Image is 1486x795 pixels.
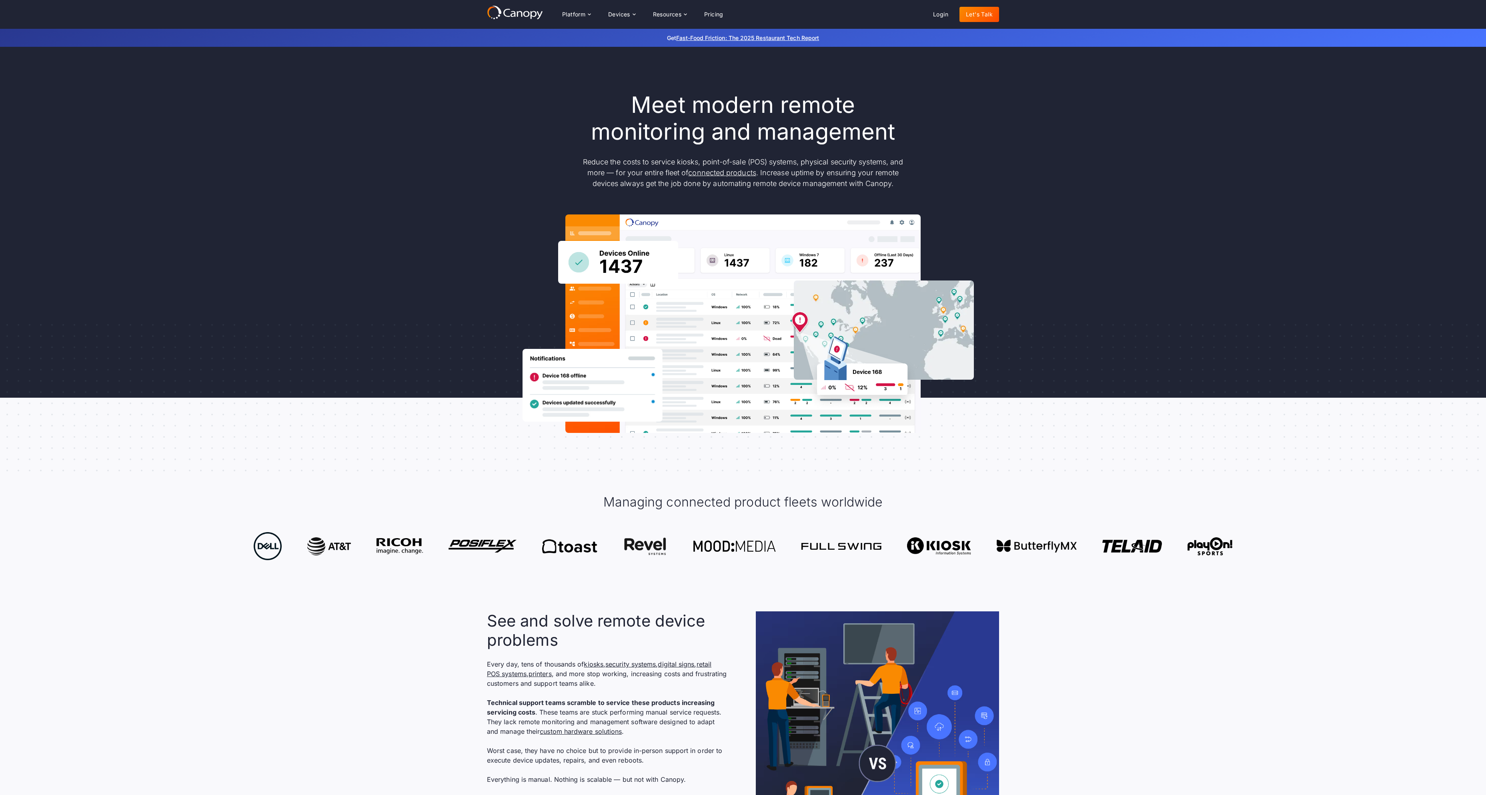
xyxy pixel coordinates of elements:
[558,241,678,284] img: Canopy sees how many devices are online
[603,494,883,511] h2: Managing connected product fleets worldwide
[693,541,776,552] img: Canopy works with Mood Media
[608,12,630,17] div: Devices
[556,6,597,22] div: Platform
[1188,537,1232,555] img: Canopy works with PlayOn Sports
[542,539,597,553] img: Canopy works with Toast
[907,537,971,555] img: Canopy works with Kiosk Information Systems
[688,168,756,177] a: connected products
[927,7,955,22] a: Login
[449,540,517,553] img: Canopy works with Posiflex
[602,6,642,22] div: Devices
[529,670,552,678] a: printers
[647,6,693,22] div: Resources
[584,660,603,668] a: kiosks
[658,660,694,668] a: digital signs
[377,538,423,554] img: Ricoh electronics and products uses Canopy
[997,540,1077,553] img: Canopy works with ButterflyMX
[959,7,999,22] a: Let's Talk
[605,660,656,668] a: security systems
[623,537,668,555] img: Canopy works with Revel Systems
[254,532,282,560] img: Canopy works with Dell
[698,7,730,22] a: Pricing
[487,699,715,716] strong: Technical support teams scramble to service these products increasing servicing costs
[562,12,585,17] div: Platform
[307,537,351,555] img: Canopy works with AT&T
[575,92,911,145] h1: Meet modern remote monitoring and management
[676,34,819,41] a: Fast-Food Friction: The 2025 Restaurant Tech Report
[1102,540,1162,553] img: Canopy works with Telaid
[575,156,911,189] p: Reduce the costs to service kiosks, point-of-sale (POS) systems, physical security systems, and m...
[487,611,727,650] h2: See and solve remote device problems
[547,34,939,42] p: Get
[801,543,881,550] img: Canopy works with Full Swing
[653,12,682,17] div: Resources
[540,727,622,735] a: custom hardware solutions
